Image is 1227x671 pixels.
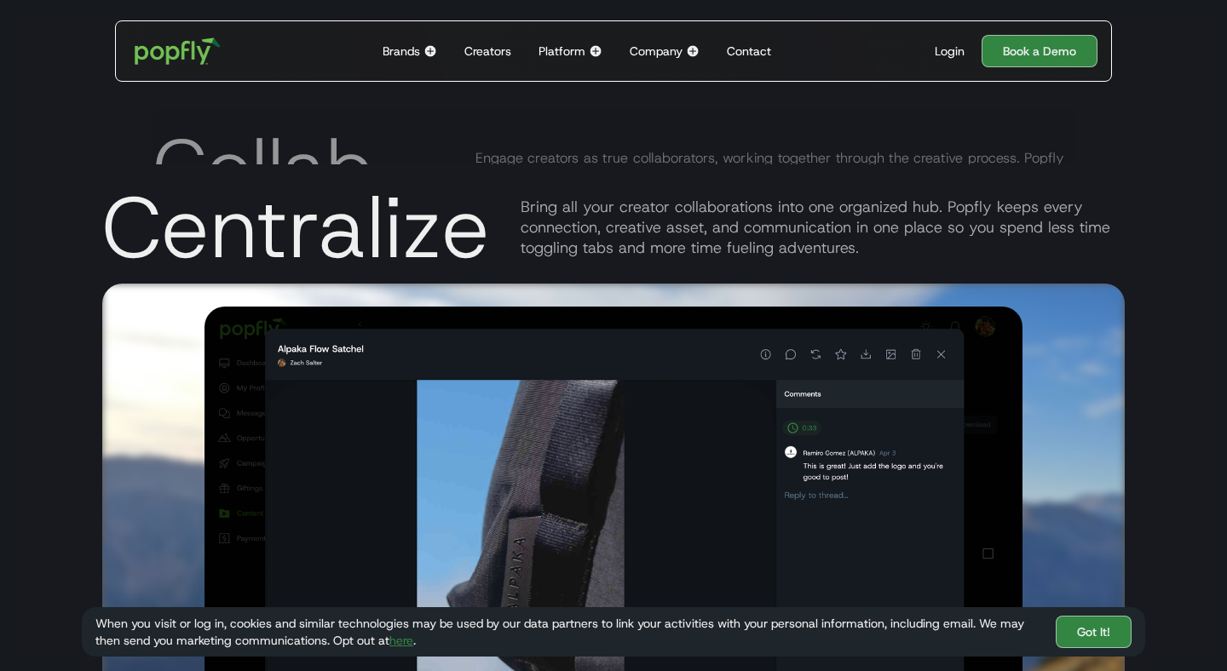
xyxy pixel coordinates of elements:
div: Login [935,43,965,60]
div: Bring all your creator collaborations into one organized hub. Popfly keeps every connection, crea... [521,197,1125,258]
div: Contact [727,43,771,60]
div: Brands [383,43,420,60]
a: Creators [458,21,518,81]
div: Platform [539,43,585,60]
div: When you visit or log in, cookies and similar technologies may be used by our data partners to li... [95,615,1042,649]
div: Company [630,43,683,60]
a: home [123,26,233,77]
a: Book a Demo [982,35,1097,67]
a: Got It! [1056,616,1132,648]
div: Centralize [102,185,490,270]
a: Contact [720,21,778,81]
a: Login [928,43,971,60]
a: here [389,633,413,648]
div: Creators [464,43,511,60]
